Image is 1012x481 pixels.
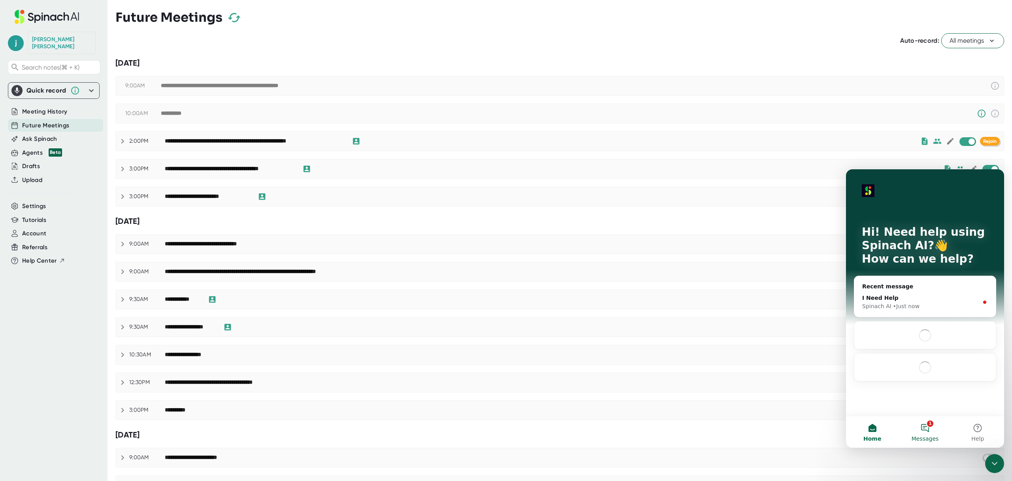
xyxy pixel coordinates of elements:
span: All meetings [950,36,996,45]
iframe: Intercom live chat [985,454,1004,473]
button: Tutorials [22,216,46,225]
button: Help Center [22,256,65,265]
button: All meetings [941,33,1004,48]
button: Ask Spinach [22,134,57,144]
div: Quick record [26,87,66,95]
svg: This event has already passed [990,81,1000,91]
div: 2:00PM [129,138,165,145]
div: 3:00PM [129,407,165,414]
div: 10:30AM [129,351,165,358]
span: Search notes (⌘ + K) [22,64,79,71]
div: 10:00AM [125,110,161,117]
button: Account [22,229,46,238]
button: Rejoin [980,137,1000,146]
span: j [8,35,24,51]
div: [DATE] [115,216,1004,226]
div: [DATE] [115,58,1004,68]
button: Referrals [22,243,47,252]
button: Agents Beta [22,148,62,157]
button: Future Meetings [22,121,69,130]
div: 9:30AM [129,324,165,331]
div: 9:00AM [129,240,165,248]
div: 9:30AM [129,296,165,303]
div: Beta [49,148,62,157]
span: Auto-record: [900,37,939,44]
div: 12:30PM [129,379,165,386]
div: Jospeh Klimczak [32,36,91,50]
div: 9:00AM [129,268,165,275]
button: Upload [22,176,42,185]
svg: This event has already passed [990,109,1000,118]
div: 9:00AM [129,454,165,461]
button: Settings [22,202,46,211]
iframe: Intercom live chat [846,169,1004,448]
div: 3:00PM [129,165,165,172]
span: Rejoin [983,138,997,144]
button: Meeting History [22,107,67,116]
div: 3:00PM [129,193,165,200]
svg: Someone has manually disabled Spinach from this meeting. [977,109,986,118]
button: Drafts [22,162,40,171]
div: Quick record [11,83,96,98]
h3: Future Meetings [115,10,223,25]
div: [DATE] [115,430,1004,440]
span: Help Center [22,256,57,265]
div: Agents [22,148,62,157]
div: 9:00AM [125,82,161,89]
